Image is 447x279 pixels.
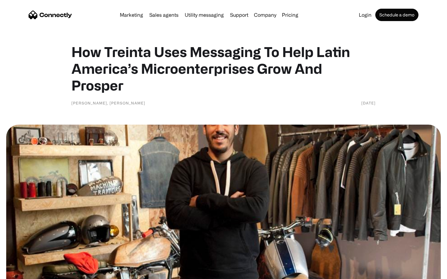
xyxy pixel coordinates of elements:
ul: Language list [12,268,37,277]
a: Sales agents [147,12,181,17]
h1: How Treinta Uses Messaging To Help Latin America’s Microenterprises Grow And Prosper [71,43,376,94]
a: Support [228,12,251,17]
div: Company [252,11,278,19]
a: Marketing [117,12,146,17]
a: Pricing [279,12,301,17]
a: Schedule a demo [375,9,418,21]
div: [PERSON_NAME], [PERSON_NAME] [71,100,145,106]
div: Company [254,11,276,19]
aside: Language selected: English [6,268,37,277]
a: home [29,10,72,20]
div: [DATE] [361,100,376,106]
a: Login [356,12,374,17]
a: Utility messaging [182,12,226,17]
